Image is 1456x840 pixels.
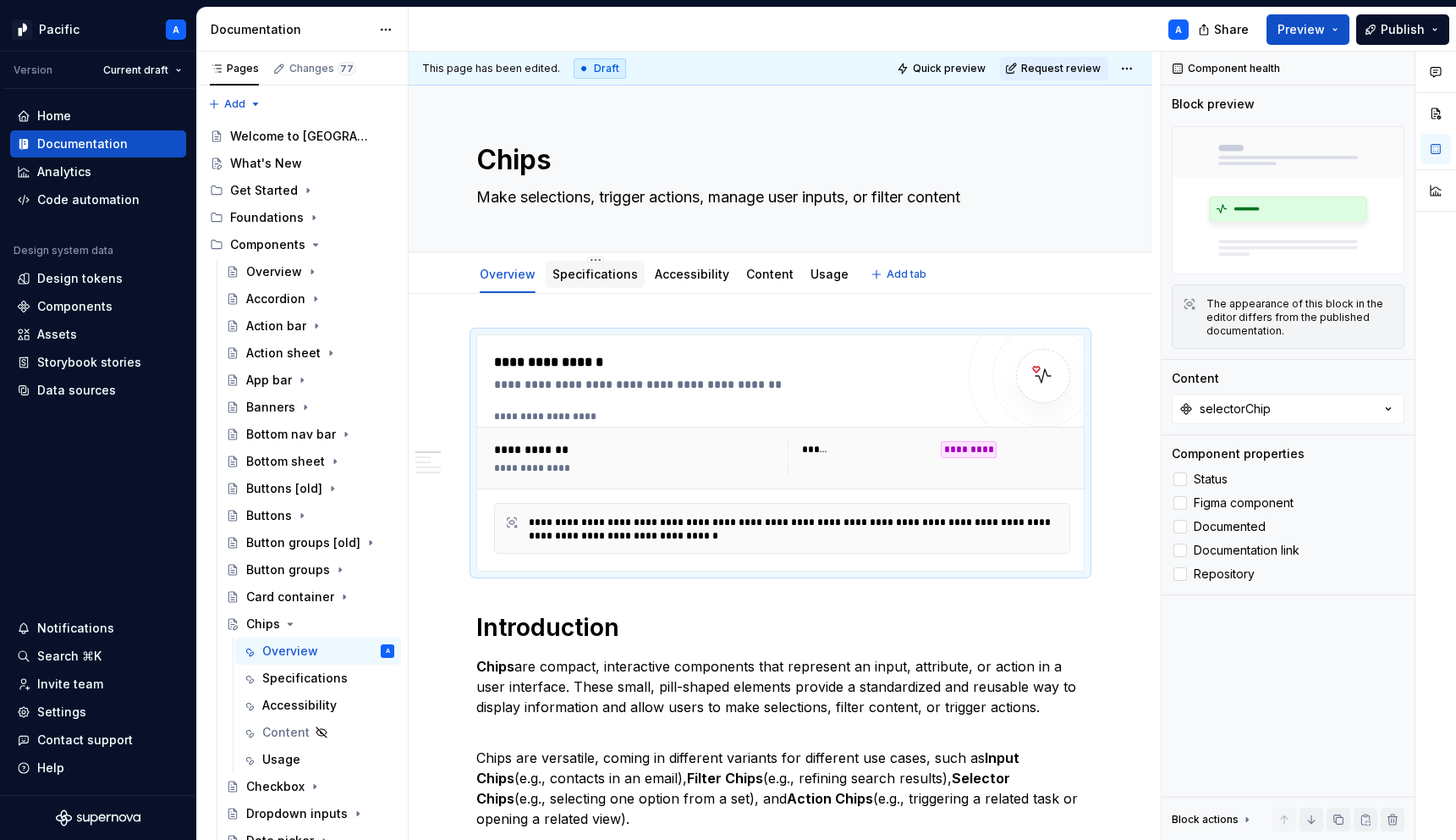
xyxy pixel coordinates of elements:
div: A [173,23,179,36]
div: Checkbox [246,778,305,795]
div: Content [262,724,310,741]
span: Add [224,97,245,111]
a: Usage [235,746,401,773]
a: Home [10,102,186,130]
div: Get Started [230,182,298,199]
div: Code automation [37,191,140,208]
span: Figma component [1194,496,1294,510]
button: Share [1190,14,1260,45]
span: Add tab [887,268,926,281]
button: Request review [1000,57,1108,80]
a: Overview [219,258,401,285]
img: 8d0dbd7b-a897-4c39-8ca0-62fbda938e11.png [12,19,32,40]
button: Add [203,92,266,116]
div: Components [230,236,305,253]
div: Documentation [211,21,371,38]
div: Content [739,256,800,291]
div: Accordion [246,290,305,307]
div: Search ⌘K [37,648,102,665]
strong: Chips [476,658,514,675]
div: Analytics [37,163,91,180]
span: Documentation link [1194,544,1299,557]
a: Components [10,293,186,320]
a: Card container [219,583,401,611]
a: Usage [810,267,849,281]
a: Content [235,719,401,746]
span: Publish [1381,21,1425,38]
a: Chips [219,611,401,638]
a: What's New [203,150,401,177]
div: Specifications [546,256,645,291]
div: Dropdown inputs [246,805,348,822]
div: Block actions [1172,808,1254,832]
div: Usage [262,751,300,768]
a: Specifications [235,665,401,692]
div: A [386,643,390,660]
div: Design system data [14,244,113,257]
span: Request review [1021,62,1101,75]
div: selectorChip [1200,401,1271,417]
a: Banners [219,394,401,421]
a: Specifications [552,267,638,281]
div: Overview [246,263,302,280]
a: OverviewA [235,638,401,665]
a: Documentation [10,130,186,157]
strong: Filter Chips [687,770,763,787]
div: Help [37,760,64,776]
div: Component properties [1172,445,1305,462]
a: Button groups [219,556,401,583]
div: Invite team [37,676,103,693]
div: Usage [804,256,855,291]
button: PacificA [3,11,193,47]
div: Button groups [246,561,330,578]
div: Action sheet [246,345,321,362]
a: Analytics [10,158,186,185]
a: Button groups [old] [219,529,401,556]
button: Preview [1266,14,1349,45]
a: Invite team [10,671,186,698]
button: Notifications [10,615,186,642]
p: are compact, interactive components that represent an input, attribute, or action in a user inter... [476,656,1085,717]
div: Action bar [246,318,306,334]
div: Design tokens [37,270,123,287]
p: Chips are versatile, coming in different variants for different use cases, such as (e.g., contact... [476,727,1085,829]
div: The appearance of this block in the editor differs from the published documentation. [1206,297,1393,338]
button: Publish [1356,14,1449,45]
button: Search ⌘K [10,643,186,670]
span: Documented [1194,520,1266,533]
div: Foundations [203,204,401,231]
span: Quick preview [913,62,986,75]
a: Checkbox [219,773,401,800]
div: Overview [262,643,318,660]
div: Storybook stories [37,354,141,371]
div: Documentation [37,135,128,152]
div: Button groups [old] [246,534,360,551]
div: Draft [574,58,626,79]
a: Assets [10,321,186,348]
div: Block preview [1172,96,1255,113]
div: Contact support [37,732,133,749]
button: Add tab [865,262,934,286]
div: Assets [37,326,77,343]
button: Current draft [96,58,190,82]
div: Chips [246,616,280,633]
span: Status [1194,472,1228,486]
div: Welcome to [GEOGRAPHIC_DATA] [230,128,370,145]
button: Quick preview [892,57,993,80]
div: Version [14,64,52,77]
a: Accessibility [655,267,729,281]
strong: Action Chips [787,790,873,807]
span: Share [1214,21,1249,38]
div: Data sources [37,382,116,399]
a: Action sheet [219,340,401,367]
div: Foundations [230,209,304,226]
svg: Supernova Logo [56,810,140,826]
div: Buttons [old] [246,480,322,497]
div: Settings [37,704,86,721]
textarea: Chips [473,140,1081,180]
span: Repository [1194,567,1255,581]
div: Bottom sheet [246,453,325,470]
a: Accessibility [235,692,401,719]
a: Data sources [10,377,186,404]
